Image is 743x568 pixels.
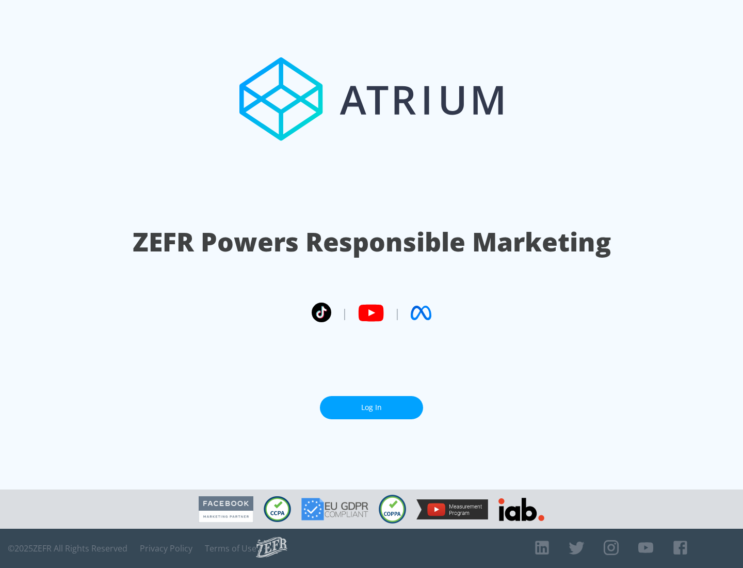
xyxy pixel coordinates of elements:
a: Log In [320,396,423,419]
img: CCPA Compliant [264,496,291,522]
img: Facebook Marketing Partner [199,496,253,523]
a: Privacy Policy [140,543,192,554]
span: | [342,305,348,321]
span: | [394,305,400,321]
a: Terms of Use [205,543,256,554]
span: © 2025 ZEFR All Rights Reserved [8,543,127,554]
img: GDPR Compliant [301,498,368,520]
h1: ZEFR Powers Responsible Marketing [133,224,611,260]
img: YouTube Measurement Program [416,499,488,519]
img: IAB [498,498,544,521]
img: COPPA Compliant [379,495,406,524]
